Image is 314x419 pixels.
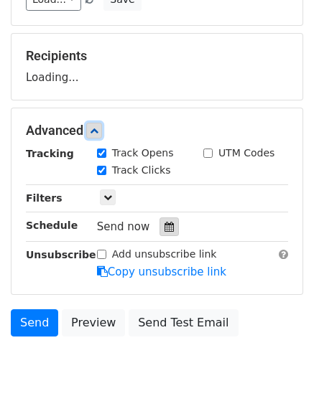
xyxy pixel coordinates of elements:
[112,247,217,262] label: Add unsubscribe link
[97,220,150,233] span: Send now
[26,220,78,231] strong: Schedule
[112,146,174,161] label: Track Opens
[26,148,74,159] strong: Tracking
[26,48,288,85] div: Loading...
[11,309,58,336] a: Send
[26,123,288,138] h5: Advanced
[62,309,125,336] a: Preview
[218,146,274,161] label: UTM Codes
[112,163,171,178] label: Track Clicks
[242,350,314,419] iframe: Chat Widget
[26,48,288,64] h5: Recipients
[97,265,226,278] a: Copy unsubscribe link
[26,192,63,204] strong: Filters
[26,249,96,260] strong: Unsubscribe
[129,309,238,336] a: Send Test Email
